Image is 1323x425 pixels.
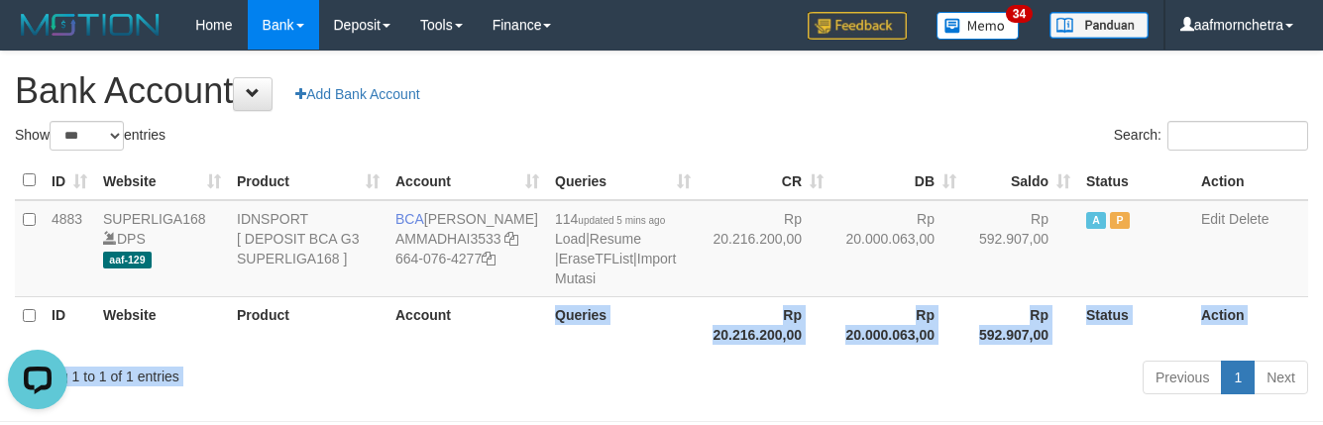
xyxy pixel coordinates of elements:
[699,161,831,200] th: CR: activate to sort column ascending
[964,200,1078,297] td: Rp 592.907,00
[547,296,699,353] th: Queries
[1167,121,1308,151] input: Search:
[504,231,518,247] a: Copy AMMADHAI3533 to clipboard
[95,200,229,297] td: DPS
[387,161,547,200] th: Account: activate to sort column ascending
[50,121,124,151] select: Showentries
[282,77,432,111] a: Add Bank Account
[15,121,165,151] label: Show entries
[1221,361,1255,394] a: 1
[395,231,501,247] a: AMMADHAI3533
[95,296,229,353] th: Website
[1254,361,1308,394] a: Next
[1078,296,1193,353] th: Status
[1006,5,1033,23] span: 34
[1201,211,1225,227] a: Edit
[831,296,964,353] th: Rp 20.000.063,00
[1114,121,1308,151] label: Search:
[15,71,1308,111] h1: Bank Account
[699,200,831,297] td: Rp 20.216.200,00
[1193,296,1308,353] th: Action
[44,200,95,297] td: 4883
[387,200,547,297] td: [PERSON_NAME] 664-076-4277
[15,359,536,386] div: Showing 1 to 1 of 1 entries
[44,161,95,200] th: ID: activate to sort column ascending
[1229,211,1268,227] a: Delete
[387,296,547,353] th: Account
[590,231,641,247] a: Resume
[559,251,633,266] a: EraseTFList
[964,161,1078,200] th: Saldo: activate to sort column ascending
[964,296,1078,353] th: Rp 592.907,00
[1078,161,1193,200] th: Status
[15,10,165,40] img: MOTION_logo.png
[831,161,964,200] th: DB: activate to sort column ascending
[395,211,424,227] span: BCA
[8,8,67,67] button: Open LiveChat chat widget
[1110,212,1130,229] span: Paused
[547,161,699,200] th: Queries: activate to sort column ascending
[699,296,831,353] th: Rp 20.216.200,00
[555,211,676,286] span: | | |
[937,12,1020,40] img: Button%20Memo.svg
[44,296,95,353] th: ID
[229,200,387,297] td: IDNSPORT [ DEPOSIT BCA G3 SUPERLIGA168 ]
[1086,212,1106,229] span: Active
[555,251,676,286] a: Import Mutasi
[1143,361,1222,394] a: Previous
[103,252,152,268] span: aaf-129
[578,215,665,226] span: updated 5 mins ago
[482,251,496,266] a: Copy 6640764277 to clipboard
[555,211,665,227] span: 114
[229,161,387,200] th: Product: activate to sort column ascending
[808,12,907,40] img: Feedback.jpg
[1049,12,1149,39] img: panduan.png
[1193,161,1308,200] th: Action
[95,161,229,200] th: Website: activate to sort column ascending
[103,211,206,227] a: SUPERLIGA168
[831,200,964,297] td: Rp 20.000.063,00
[229,296,387,353] th: Product
[555,231,586,247] a: Load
